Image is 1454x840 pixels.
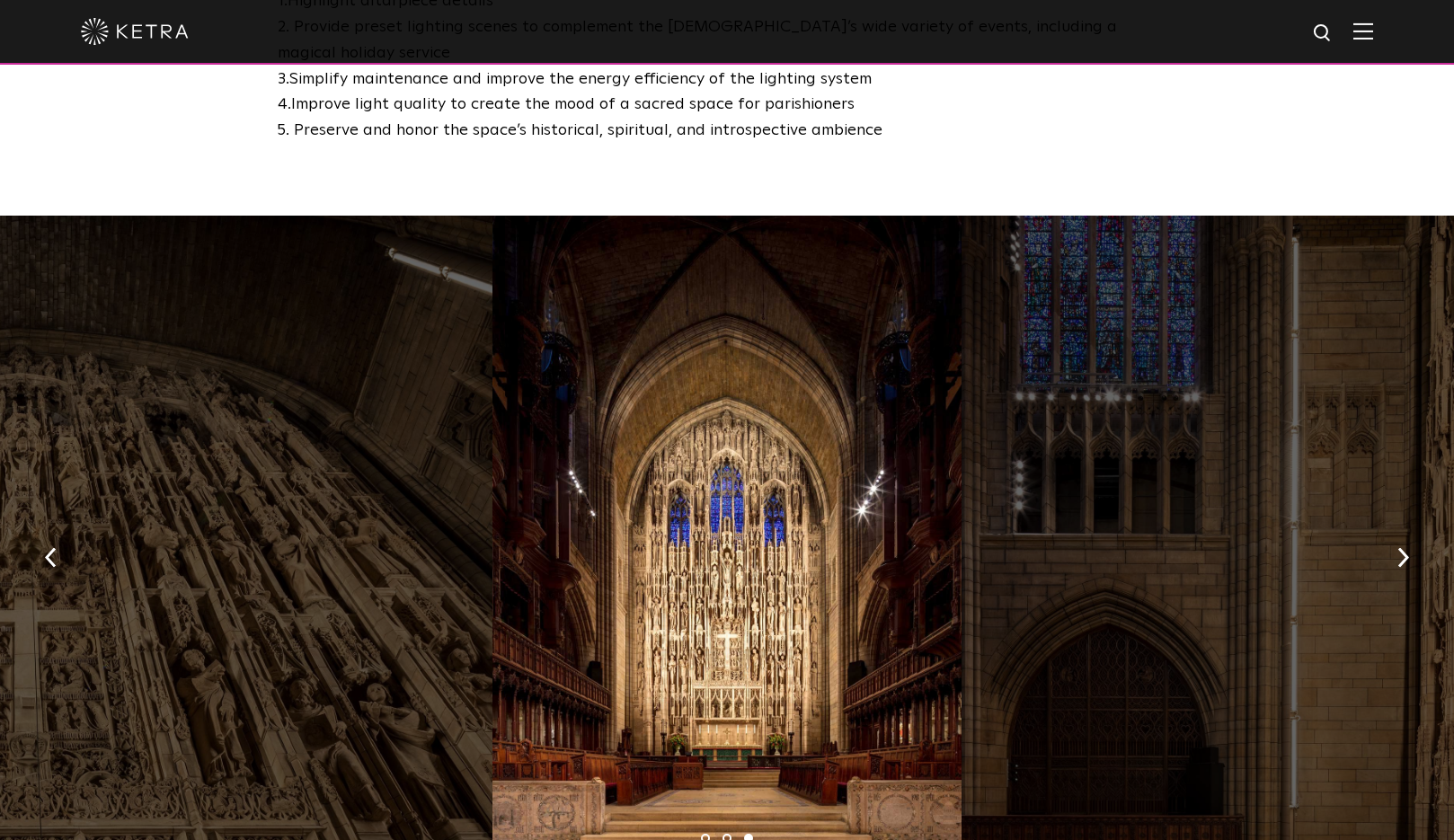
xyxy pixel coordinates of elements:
[1312,22,1334,45] img: search icon
[81,18,189,45] img: ketra-logo-2019-white
[291,96,855,112] span: Improve light quality to create the mood of a sacred space for parishioners
[1353,22,1373,40] img: Hamburger%20Nav.svg
[45,547,57,567] img: arrow-left-black.svg
[289,71,872,87] span: Simplify maintenance and improve the energy efficiency of the lighting system
[278,122,882,138] span: 5. Preserve and honor the space’s historical, spiritual, and introspective ambience
[1397,547,1409,567] img: arrow-right-black.svg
